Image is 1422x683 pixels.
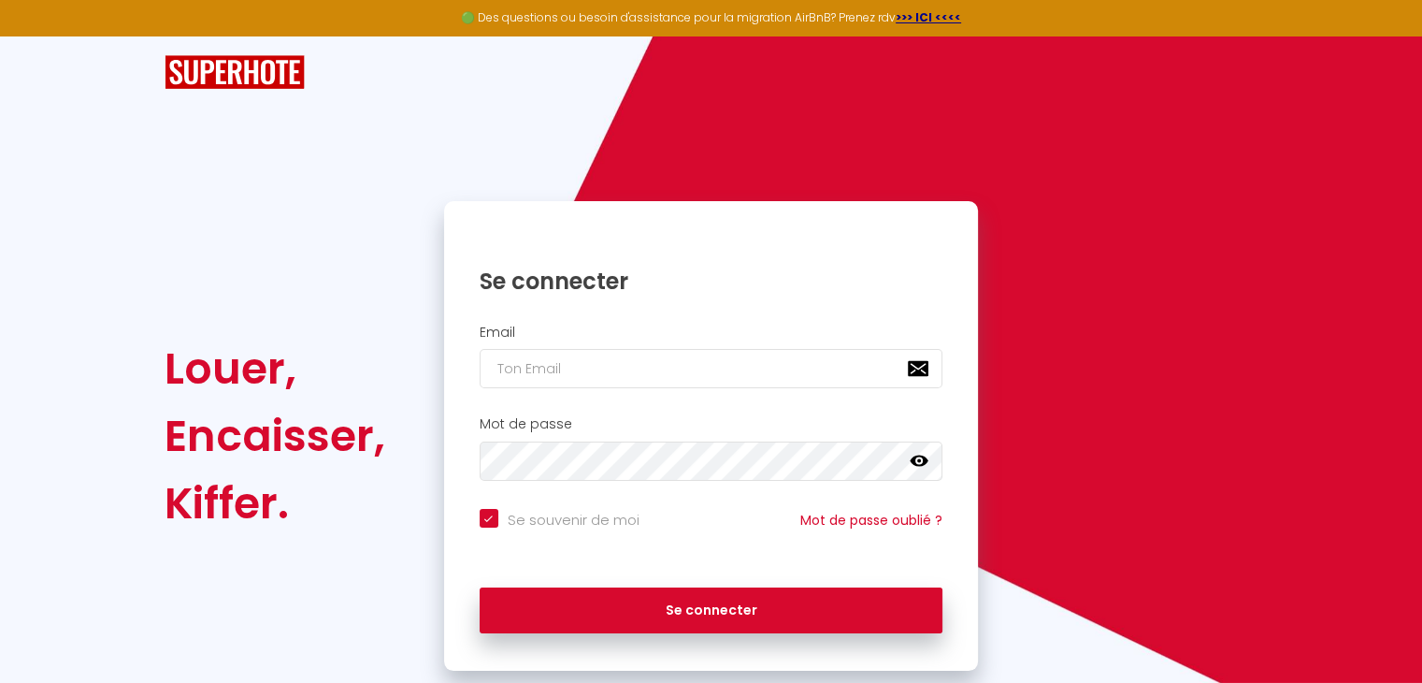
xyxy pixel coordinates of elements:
[165,335,385,402] div: Louer,
[480,267,943,296] h1: Se connecter
[480,588,943,634] button: Se connecter
[480,349,943,388] input: Ton Email
[480,416,943,432] h2: Mot de passe
[480,325,943,341] h2: Email
[165,402,385,470] div: Encaisser,
[800,511,942,530] a: Mot de passe oublié ?
[165,470,385,537] div: Kiffer.
[165,55,305,90] img: SuperHote logo
[896,9,961,25] a: >>> ICI <<<<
